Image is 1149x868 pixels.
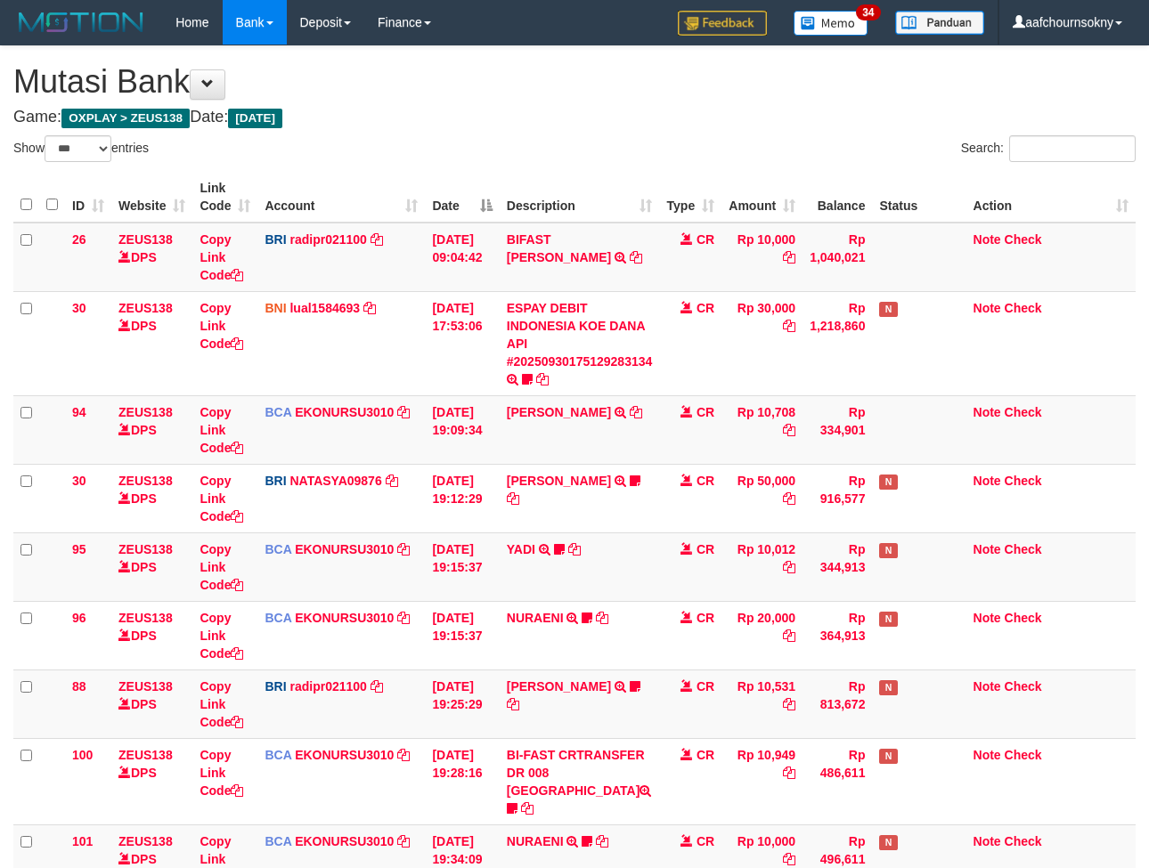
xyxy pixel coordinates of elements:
[118,679,173,694] a: ZEUS138
[45,135,111,162] select: Showentries
[974,474,1001,488] a: Note
[1005,232,1042,247] a: Check
[507,679,611,694] a: [PERSON_NAME]
[879,302,897,317] span: Has Note
[630,250,642,264] a: Copy BIFAST ERIKA S PAUN to clipboard
[397,748,410,762] a: Copy EKONURSU3010 to clipboard
[721,464,803,532] td: Rp 50,000
[721,601,803,669] td: Rp 20,000
[425,464,499,532] td: [DATE] 19:12:29
[1005,611,1042,625] a: Check
[895,11,984,35] img: panduan.png
[974,542,1001,556] a: Note
[228,109,282,128] span: [DATE]
[630,405,642,419] a: Copy ALFON STEFFE to clipboard
[974,611,1001,625] a: Note
[1005,474,1042,488] a: Check
[425,291,499,395] td: [DATE] 17:53:06
[13,135,149,162] label: Show entries
[200,679,243,729] a: Copy Link Code
[783,491,795,506] a: Copy Rp 50,000 to clipboard
[425,395,499,464] td: [DATE] 19:09:34
[118,474,173,488] a: ZEUS138
[13,109,1136,126] h4: Game: Date:
[397,542,410,556] a: Copy EKONURSU3010 to clipboard
[803,669,872,738] td: Rp 813,672
[966,172,1136,223] th: Action: activate to sort column ascending
[425,601,499,669] td: [DATE] 19:15:37
[118,301,173,315] a: ZEUS138
[111,601,192,669] td: DPS
[72,232,86,247] span: 26
[507,611,564,625] a: NURAENI
[289,232,366,247] a: radipr021100
[295,611,394,625] a: EKONURSU3010
[111,532,192,601] td: DPS
[783,629,795,643] a: Copy Rp 20,000 to clipboard
[721,738,803,824] td: Rp 10,949
[721,172,803,223] th: Amount: activate to sort column ascending
[192,172,257,223] th: Link Code: activate to sort column ascending
[507,491,519,506] a: Copy DANA ARIFRAHMATPR to clipboard
[697,679,714,694] span: CR
[500,172,660,223] th: Description: activate to sort column ascending
[697,232,714,247] span: CR
[507,232,611,264] a: BIFAST [PERSON_NAME]
[961,135,1136,162] label: Search:
[295,748,394,762] a: EKONURSU3010
[783,250,795,264] a: Copy Rp 10,000 to clipboard
[111,291,192,395] td: DPS
[1005,679,1042,694] a: Check
[697,405,714,419] span: CR
[596,611,608,625] a: Copy NURAENI to clipboard
[974,301,1001,315] a: Note
[721,291,803,395] td: Rp 30,000
[783,319,795,333] a: Copy Rp 30,000 to clipboard
[265,834,291,848] span: BCA
[803,532,872,601] td: Rp 344,913
[371,679,383,694] a: Copy radipr021100 to clipboard
[697,474,714,488] span: CR
[265,611,291,625] span: BCA
[295,405,394,419] a: EKONURSU3010
[697,748,714,762] span: CR
[507,405,611,419] a: [PERSON_NAME]
[289,474,381,488] a: NATASYA09876
[1005,405,1042,419] a: Check
[295,834,394,848] a: EKONURSU3010
[118,542,173,556] a: ZEUS138
[697,542,714,556] span: CR
[507,542,535,556] a: YADI
[783,852,795,866] a: Copy Rp 10,000 to clipboard
[200,405,243,455] a: Copy Link Code
[200,301,243,351] a: Copy Link Code
[111,464,192,532] td: DPS
[257,172,425,223] th: Account: activate to sort column ascending
[72,748,93,762] span: 100
[974,679,1001,694] a: Note
[72,611,86,625] span: 96
[803,601,872,669] td: Rp 364,913
[1009,135,1136,162] input: Search:
[697,301,714,315] span: CR
[721,223,803,292] td: Rp 10,000
[118,748,173,762] a: ZEUS138
[721,669,803,738] td: Rp 10,531
[72,679,86,694] span: 88
[1005,834,1042,848] a: Check
[265,679,286,694] span: BRI
[425,738,499,824] td: [DATE] 19:28:16
[507,301,653,369] a: ESPAY DEBIT INDONESIA KOE DANA API #20250930175129283134
[265,474,286,488] span: BRI
[265,232,286,247] span: BRI
[856,4,880,20] span: 34
[397,405,410,419] a: Copy EKONURSU3010 to clipboard
[596,834,608,848] a: Copy NURAENI to clipboard
[721,395,803,464] td: Rp 10,708
[803,395,872,464] td: Rp 334,901
[1005,542,1042,556] a: Check
[879,475,897,490] span: Has Note
[111,395,192,464] td: DPS
[879,543,897,558] span: Has Note
[425,669,499,738] td: [DATE] 19:25:29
